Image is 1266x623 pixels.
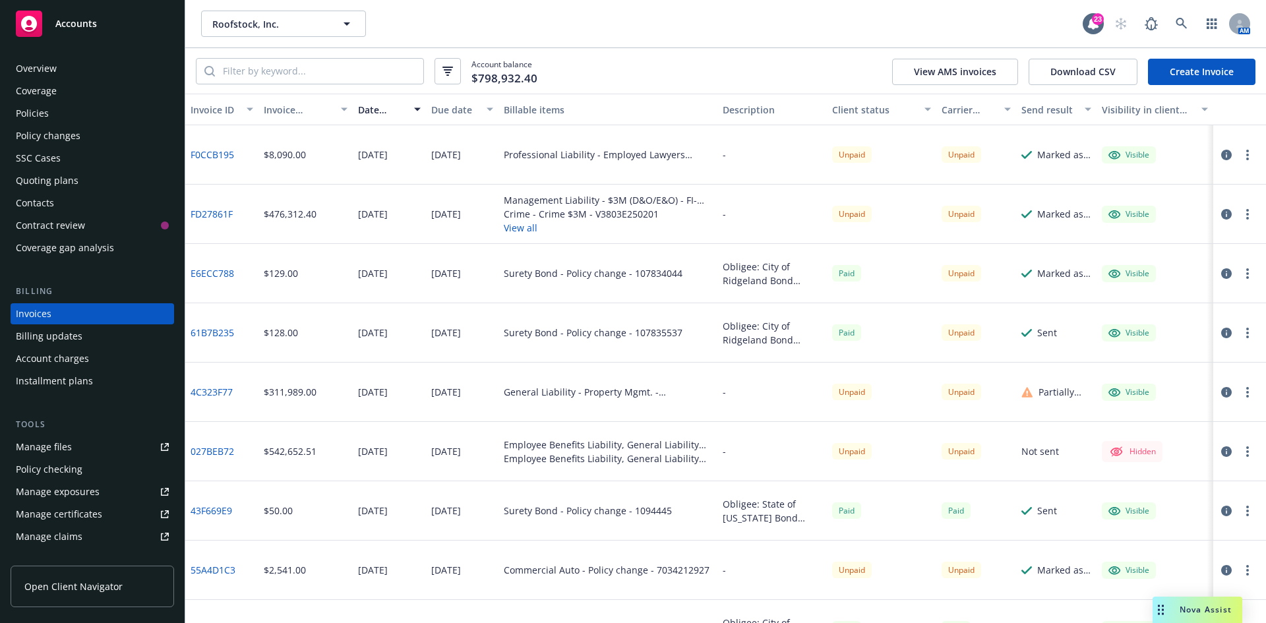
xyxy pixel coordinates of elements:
[832,103,917,117] div: Client status
[1153,597,1242,623] button: Nova Assist
[358,266,388,280] div: [DATE]
[504,193,712,207] div: Management Liability - $3M (D&O/E&O) - FI-HE-FFT-7901-082125
[11,285,174,298] div: Billing
[358,148,388,162] div: [DATE]
[723,385,726,399] div: -
[1108,564,1149,576] div: Visible
[723,497,822,525] div: Obligee: State of [US_STATE] Bond Amount: $10,000 Insurance Broker Bond Additional Premium Due to...
[431,207,461,221] div: [DATE]
[471,59,537,83] span: Account balance
[11,170,174,191] a: Quoting plans
[16,58,57,79] div: Overview
[431,103,479,117] div: Due date
[942,443,981,460] div: Unpaid
[353,94,426,125] button: Date issued
[16,526,82,547] div: Manage claims
[504,326,682,340] div: Surety Bond - Policy change - 107835537
[264,444,316,458] div: $542,652.51
[11,348,174,369] a: Account charges
[16,549,78,570] div: Manage BORs
[431,444,461,458] div: [DATE]
[426,94,499,125] button: Due date
[431,266,461,280] div: [DATE]
[24,579,123,593] span: Open Client Navigator
[1097,94,1213,125] button: Visibility in client dash
[264,207,316,221] div: $476,312.40
[1016,94,1097,125] button: Send result
[11,526,174,547] a: Manage claims
[11,80,174,102] a: Coverage
[264,266,298,280] div: $129.00
[1168,11,1195,37] a: Search
[723,148,726,162] div: -
[1029,59,1137,85] button: Download CSV
[1148,59,1255,85] a: Create Invoice
[942,103,997,117] div: Carrier status
[11,418,174,431] div: Tools
[11,5,174,42] a: Accounts
[191,444,234,458] a: 027BEB72
[11,504,174,525] a: Manage certificates
[11,326,174,347] a: Billing updates
[16,80,57,102] div: Coverage
[504,207,712,221] div: Crime - Crime $3M - V3803E250201
[1108,327,1149,339] div: Visible
[264,103,334,117] div: Invoice amount
[1108,505,1149,517] div: Visible
[1108,11,1134,37] a: Start snowing
[1037,148,1091,162] div: Marked as sent
[191,385,233,399] a: 4C323F77
[1199,11,1225,37] a: Switch app
[191,207,233,221] a: FD27861F
[358,103,406,117] div: Date issued
[942,324,981,341] div: Unpaid
[1108,208,1149,220] div: Visible
[723,260,822,287] div: Obligee: City of Ridgeland Bond Amount: $15,000 Location: [STREET_ADDRESS][GEOGRAPHIC_DATA][PERSO...
[11,58,174,79] a: Overview
[358,504,388,518] div: [DATE]
[16,303,51,324] div: Invoices
[264,148,306,162] div: $8,090.00
[16,237,114,258] div: Coverage gap analysis
[11,459,174,480] a: Policy checking
[827,94,936,125] button: Client status
[1037,266,1091,280] div: Marked as sent
[832,206,872,222] div: Unpaid
[942,146,981,163] div: Unpaid
[832,443,872,460] div: Unpaid
[215,59,423,84] input: Filter by keyword...
[16,504,102,525] div: Manage certificates
[11,303,174,324] a: Invoices
[55,18,97,29] span: Accounts
[358,385,388,399] div: [DATE]
[832,146,872,163] div: Unpaid
[16,481,100,502] div: Manage exposures
[1021,103,1077,117] div: Send result
[191,266,234,280] a: E6ECC788
[358,326,388,340] div: [DATE]
[832,324,861,341] span: Paid
[942,502,971,519] div: Paid
[1037,207,1091,221] div: Marked as sent
[504,148,712,162] div: Professional Liability - Employed Lawyers Liability $2M - J0598001A
[11,371,174,392] a: Installment plans
[1039,385,1091,399] div: Partially failed
[212,17,326,31] span: Roofstock, Inc.
[16,459,82,480] div: Policy checking
[1037,326,1057,340] div: Sent
[936,94,1017,125] button: Carrier status
[191,103,239,117] div: Invoice ID
[16,371,93,392] div: Installment plans
[723,563,726,577] div: -
[11,193,174,214] a: Contacts
[1108,386,1149,398] div: Visible
[504,385,712,399] div: General Liability - Property Mgmt. - 57ECSOF0AX6
[258,94,353,125] button: Invoice amount
[1102,103,1193,117] div: Visibility in client dash
[892,59,1018,85] button: View AMS invoices
[723,207,726,221] div: -
[471,70,537,87] span: $798,932.40
[1138,11,1164,37] a: Report a Bug
[16,193,54,214] div: Contacts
